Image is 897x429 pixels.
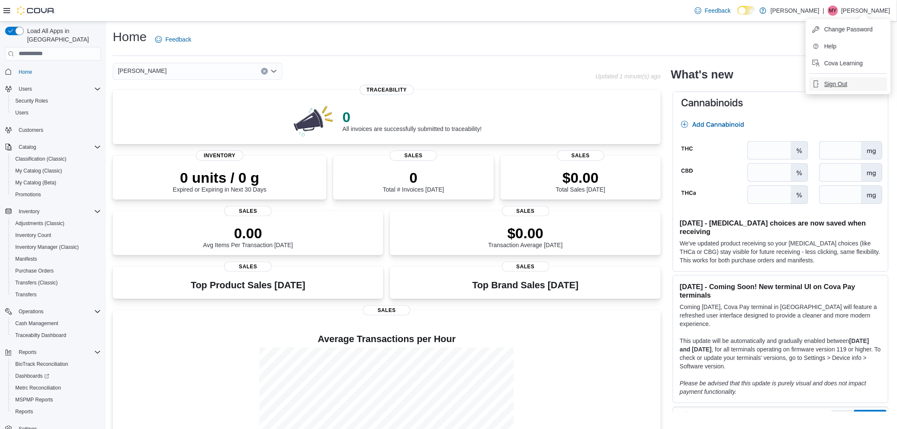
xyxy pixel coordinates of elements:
button: Clear input [261,68,268,75]
p: This update will be automatically and gradually enabled between , for all terminals operating on ... [680,337,881,370]
div: Expired or Expiring in Next 30 Days [173,169,267,193]
span: Promotions [15,191,41,198]
span: Security Roles [12,96,101,106]
a: Reports [12,407,36,417]
span: Security Roles [15,97,48,104]
span: Catalog [19,144,36,150]
span: Users [19,86,32,92]
span: Classification (Classic) [15,156,67,162]
button: Reports [8,406,104,418]
button: Traceabilty Dashboard [8,329,104,341]
span: Change Password [825,25,873,33]
a: Cash Management [12,318,61,329]
p: $0.00 [488,225,563,242]
button: Catalog [2,141,104,153]
span: Users [12,108,101,118]
a: MSPMP Reports [12,395,56,405]
p: 0.00 [203,225,293,242]
a: Dashboards [12,371,53,381]
a: My Catalog (Classic) [12,166,66,176]
span: Reports [12,407,101,417]
span: Users [15,84,101,94]
span: Inventory [15,206,101,217]
span: Operations [15,306,101,317]
a: Dashboards [8,370,104,382]
span: Sales [224,262,272,272]
button: Transfers (Classic) [8,277,104,289]
span: Sales [224,206,272,216]
div: Transaction Average [DATE] [488,225,563,248]
button: Sign Out [809,77,887,91]
span: Help [825,42,837,50]
a: Classification (Classic) [12,154,70,164]
button: Manifests [8,253,104,265]
p: $0.00 [556,169,605,186]
a: Adjustments (Classic) [12,218,68,228]
span: Manifests [12,254,101,264]
a: Purchase Orders [12,266,57,276]
span: MSPMP Reports [12,395,101,405]
span: My Catalog (Classic) [15,167,62,174]
a: Traceabilty Dashboard [12,330,70,340]
span: Adjustments (Classic) [15,220,64,227]
div: Total Sales [DATE] [556,169,605,193]
span: Transfers [15,291,36,298]
a: Inventory Manager (Classic) [12,242,82,252]
span: Inventory Count [12,230,101,240]
h1: Home [113,28,147,45]
button: Users [8,107,104,119]
p: [PERSON_NAME] [841,6,890,16]
span: Transfers (Classic) [15,279,58,286]
span: Dashboards [15,373,49,379]
span: Reports [19,349,36,356]
span: Adjustments (Classic) [12,218,101,228]
span: BioTrack Reconciliation [15,361,68,368]
button: BioTrack Reconciliation [8,358,104,370]
div: Mariah Yates [828,6,838,16]
span: Sales [502,206,549,216]
span: Dashboards [12,371,101,381]
span: Reports [15,408,33,415]
button: Cash Management [8,318,104,329]
button: Change Password [809,22,887,36]
em: Please be advised that this update is purely visual and does not impact payment functionality. [680,380,866,395]
button: Promotions [8,189,104,201]
p: 0 units / 0 g [173,169,267,186]
a: Users [12,108,32,118]
span: Purchase Orders [12,266,101,276]
a: Transfers (Classic) [12,278,61,288]
button: Inventory Count [8,229,104,241]
p: We've updated product receiving so your [MEDICAL_DATA] choices (like THCa or CBG) stay visible fo... [680,239,881,265]
span: Metrc Reconciliation [15,384,61,391]
span: Customers [15,125,101,135]
span: Inventory Manager (Classic) [15,244,79,251]
button: Help [809,39,887,53]
a: Metrc Reconciliation [12,383,64,393]
div: Avg Items Per Transaction [DATE] [203,225,293,248]
input: Dark Mode [738,6,755,15]
p: Updated 1 minute(s) ago [596,73,661,80]
a: Promotions [12,189,45,200]
span: My Catalog (Beta) [12,178,101,188]
span: Classification (Classic) [12,154,101,164]
span: Inventory Count [15,232,51,239]
a: Feedback [152,31,195,48]
span: Inventory [196,150,243,161]
span: Traceabilty Dashboard [15,332,66,339]
button: My Catalog (Classic) [8,165,104,177]
h3: [DATE] - [MEDICAL_DATA] choices are now saved when receiving [680,219,881,236]
button: Transfers [8,289,104,301]
span: Cash Management [15,320,58,327]
span: BioTrack Reconciliation [12,359,101,369]
button: Open list of options [270,68,277,75]
button: Home [2,66,104,78]
button: MSPMP Reports [8,394,104,406]
a: Manifests [12,254,40,264]
button: Operations [2,306,104,318]
button: My Catalog (Beta) [8,177,104,189]
span: Reports [15,347,101,357]
span: My Catalog (Classic) [12,166,101,176]
span: Manifests [15,256,37,262]
span: Promotions [12,189,101,200]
